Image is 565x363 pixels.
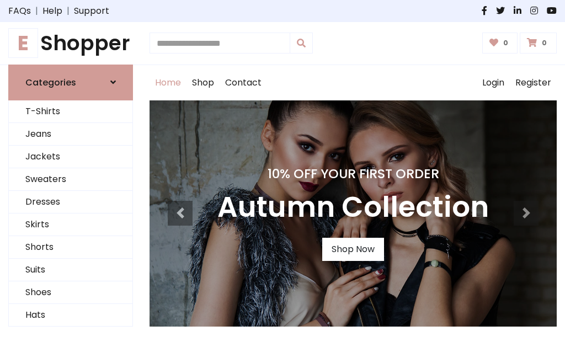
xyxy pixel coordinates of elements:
a: Shop Now [322,238,384,261]
a: Categories [8,65,133,100]
a: Shoes [9,281,132,304]
a: Skirts [9,213,132,236]
h3: Autumn Collection [217,190,489,225]
a: FAQs [8,4,31,18]
a: Sweaters [9,168,132,191]
a: Jackets [9,146,132,168]
a: Contact [220,65,267,100]
h4: 10% Off Your First Order [217,166,489,181]
h6: Categories [25,77,76,88]
a: 0 [482,33,518,54]
span: E [8,28,38,58]
a: Shorts [9,236,132,259]
a: Home [150,65,186,100]
h1: Shopper [8,31,133,56]
a: Register [510,65,557,100]
a: T-Shirts [9,100,132,123]
a: Login [477,65,510,100]
span: 0 [500,38,511,48]
span: | [62,4,74,18]
a: Suits [9,259,132,281]
span: | [31,4,42,18]
a: Hats [9,304,132,327]
a: 0 [520,33,557,54]
a: Help [42,4,62,18]
span: 0 [539,38,550,48]
a: EShopper [8,31,133,56]
a: Jeans [9,123,132,146]
a: Support [74,4,109,18]
a: Dresses [9,191,132,213]
a: Shop [186,65,220,100]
